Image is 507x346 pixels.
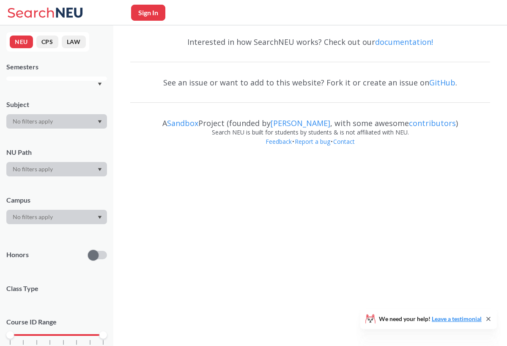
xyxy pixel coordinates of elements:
[167,118,198,128] a: Sandbox
[62,36,86,48] button: LAW
[432,315,482,322] a: Leave a testimonial
[6,250,29,260] p: Honors
[98,168,102,171] svg: Dropdown arrow
[333,137,355,146] a: Contact
[6,317,107,327] p: Course ID Range
[6,195,107,205] div: Campus
[271,118,330,128] a: [PERSON_NAME]
[375,37,433,47] a: documentation!
[98,120,102,124] svg: Dropdown arrow
[294,137,331,146] a: Report a bug
[98,216,102,219] svg: Dropdown arrow
[130,30,490,54] div: Interested in how SearchNEU works? Check out our
[130,137,490,159] div: • •
[6,210,107,224] div: Dropdown arrow
[6,162,107,176] div: Dropdown arrow
[98,82,102,86] svg: Dropdown arrow
[130,128,490,137] div: Search NEU is built for students by students & is not affiliated with NEU.
[429,77,455,88] a: GitHub
[265,137,292,146] a: Feedback
[10,36,33,48] button: NEU
[131,5,165,21] button: Sign In
[6,100,107,109] div: Subject
[6,284,107,293] span: Class Type
[6,62,107,71] div: Semesters
[6,148,107,157] div: NU Path
[130,111,490,128] div: A Project (founded by , with some awesome )
[130,70,490,95] div: See an issue or want to add to this website? Fork it or create an issue on .
[379,316,482,322] span: We need your help!
[409,118,456,128] a: contributors
[36,36,58,48] button: CPS
[6,114,107,129] div: Dropdown arrow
